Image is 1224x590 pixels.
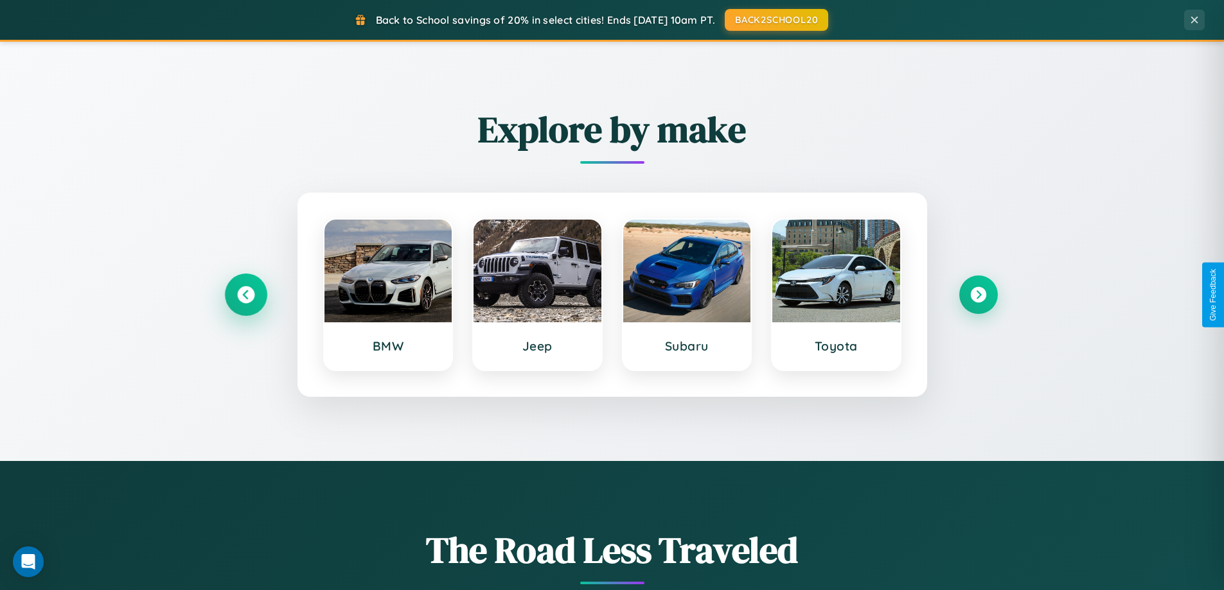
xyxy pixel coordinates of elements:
h3: BMW [337,338,439,354]
h1: The Road Less Traveled [227,525,998,575]
div: Give Feedback [1209,269,1218,321]
h3: Subaru [636,338,738,354]
h3: Jeep [486,338,589,354]
div: Open Intercom Messenger [13,546,44,577]
h3: Toyota [785,338,887,354]
h2: Explore by make [227,105,998,154]
span: Back to School savings of 20% in select cities! Ends [DATE] 10am PT. [376,13,715,26]
button: BACK2SCHOOL20 [725,9,828,31]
